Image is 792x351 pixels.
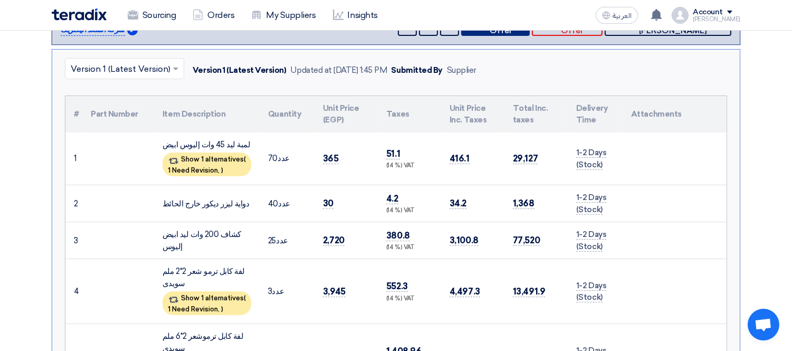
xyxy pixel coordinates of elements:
[576,193,606,215] span: 1-2 Days (Stock)
[481,19,521,35] span: Hide Offer
[193,64,287,77] div: Version 1 (Latest Version)
[221,166,223,174] span: )
[386,206,433,215] div: (14 %) VAT
[268,236,276,245] span: 25
[378,96,441,132] th: Taxes
[568,96,623,132] th: Delivery Time
[243,4,324,27] a: My Suppliers
[260,96,314,132] th: Quantity
[184,4,243,27] a: Orders
[163,265,251,289] div: لفة كابل ترمو شعر 2*2 ملم سويدى
[65,132,82,185] td: 1
[623,96,727,132] th: Attachments
[504,96,568,132] th: Total Inc. taxes
[613,12,632,20] span: العربية
[748,309,779,340] div: Open chat
[163,139,251,151] div: لمبة ليد 45 وات إليوس ابيض
[291,64,387,77] div: Updated at [DATE] 1:45 PM
[52,8,107,21] img: Teradix logo
[323,286,346,297] span: 3,945
[163,153,251,176] div: Show 1 alternatives
[513,286,545,297] span: 13,491.9
[513,235,540,246] span: 77,520
[323,198,333,209] span: 30
[323,153,339,164] span: 365
[623,19,723,35] span: Create draft [PERSON_NAME]
[154,96,260,132] th: Item Description
[441,96,504,132] th: Unit Price Inc. Taxes
[325,4,386,27] a: Insights
[447,64,476,77] div: Supplier
[163,291,251,315] div: Show 1 alternatives
[450,286,480,297] span: 4,497.3
[596,7,638,24] button: العربية
[260,222,314,259] td: عدد
[168,166,220,174] span: 1 Need Revision,
[65,259,82,324] td: 4
[244,155,246,163] span: (
[221,305,223,313] span: )
[672,7,689,24] img: profile_test.png
[314,96,378,132] th: Unit Price (EGP)
[392,64,443,77] div: Submitted By
[550,19,594,35] span: Submit Offer
[513,198,535,209] span: 1,368
[82,96,154,132] th: Part Number
[693,16,740,22] div: [PERSON_NAME]
[576,230,606,252] span: 1-2 Days (Stock)
[260,259,314,324] td: عدد
[386,295,433,303] div: (14 %) VAT
[168,305,220,313] span: 1 Need Revision,
[513,153,538,164] span: 29,127
[693,8,723,17] div: Account
[323,235,345,246] span: 2,720
[386,148,400,159] span: 51.1
[450,198,466,209] span: 34.2
[386,230,410,241] span: 380.8
[268,199,278,208] span: 40
[386,281,408,292] span: 552.3
[163,229,251,252] div: كشاف 200 وات ليد ابيض إليوس
[386,243,433,252] div: (14 %) VAT
[268,154,278,163] span: 70
[244,294,246,302] span: (
[576,281,606,303] span: 1-2 Days (Stock)
[268,287,272,296] span: 3
[260,185,314,222] td: عدد
[119,4,184,27] a: Sourcing
[163,198,251,210] div: دواية ليزر ديكور خارج الحائط
[450,153,470,164] span: 416.1
[65,96,82,132] th: #
[65,185,82,222] td: 2
[260,132,314,185] td: عدد
[576,148,606,170] span: 1-2 Days (Stock)
[386,193,398,204] span: 4.2
[65,222,82,259] td: 3
[386,162,433,170] div: (14 %) VAT
[450,235,479,246] span: 3,100.8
